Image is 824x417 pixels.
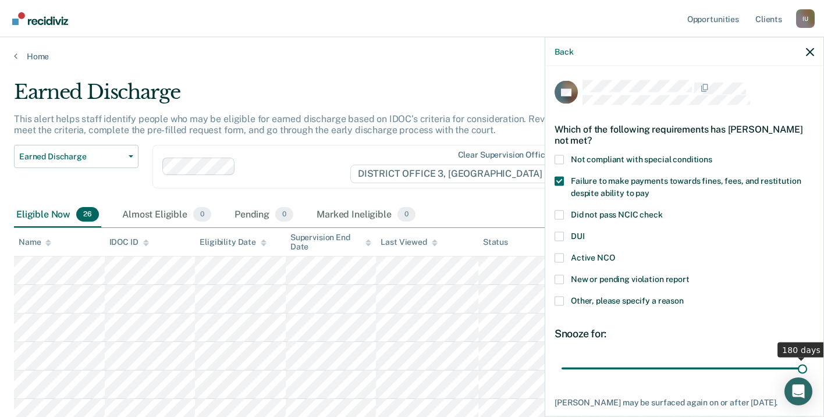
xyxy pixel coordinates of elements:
div: Almost Eligible [120,202,214,228]
span: DISTRICT OFFICE 3, [GEOGRAPHIC_DATA] [350,165,559,183]
span: 0 [397,207,415,222]
div: Which of the following requirements has [PERSON_NAME] not met? [555,114,814,155]
img: Recidiviz [12,12,68,25]
span: New or pending violation report [571,274,690,283]
div: Pending [232,202,296,228]
span: Did not pass NCIC check [571,209,663,219]
button: Back [555,47,573,56]
div: Marked Ineligible [314,202,418,228]
div: I U [796,9,815,28]
div: Eligible Now [14,202,101,228]
div: Name [19,237,51,247]
span: Earned Discharge [19,152,124,162]
button: Profile dropdown button [796,9,815,28]
span: 0 [275,207,293,222]
span: 0 [193,207,211,222]
p: This alert helps staff identify people who may be eligible for earned discharge based on IDOC’s c... [14,113,609,136]
div: Supervision End Date [290,233,372,252]
div: IDOC ID [109,237,149,247]
a: Home [14,51,810,62]
span: 26 [76,207,99,222]
div: Clear supervision officers [458,150,557,160]
div: [PERSON_NAME] may be surfaced again on or after [DATE]. [555,397,814,407]
span: Active NCO [571,252,615,262]
div: Last Viewed [381,237,437,247]
span: Not compliant with special conditions [571,154,712,163]
span: Other, please specify a reason [571,295,684,305]
div: Earned Discharge [14,80,632,113]
span: Failure to make payments towards fines, fees, and restitution despite ability to pay [571,176,801,197]
div: Status [483,237,508,247]
div: Eligibility Date [200,237,267,247]
div: Snooze for: [555,327,814,340]
span: DUI [571,231,585,240]
div: Open Intercom Messenger [784,377,812,405]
